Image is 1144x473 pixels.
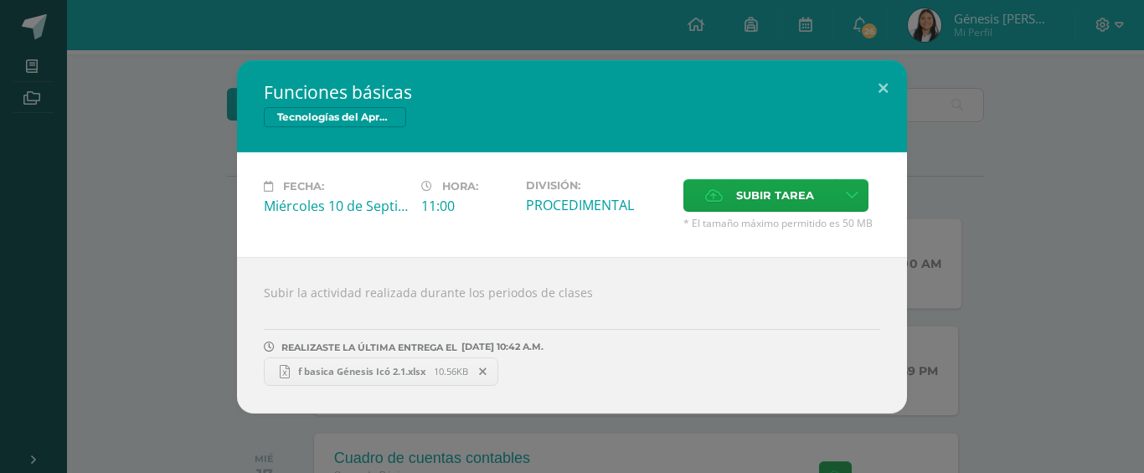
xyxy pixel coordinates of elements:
div: Subir la actividad realizada durante los periodos de clases [237,257,907,414]
span: Tecnologías del Aprendizaje y la Comunicación [264,107,406,127]
span: f basica Génesis Icó 2.1.xlsx [290,365,434,378]
div: 11:00 [421,197,513,215]
span: Subir tarea [736,180,814,211]
span: Remover entrega [469,362,497,381]
span: Fecha: [283,180,324,193]
span: REALIZASTE LA ÚLTIMA ENTREGA EL [281,342,457,353]
span: 10.56KB [434,365,468,378]
div: PROCEDIMENTAL [526,196,670,214]
label: División: [526,179,670,192]
button: Close (Esc) [859,60,907,117]
a: f basica Génesis Icó 2.1.xlsx 10.56KB [264,357,498,386]
h2: Funciones básicas [264,80,880,104]
span: * El tamaño máximo permitido es 50 MB [683,216,880,230]
span: Hora: [442,180,478,193]
div: Miércoles 10 de Septiembre [264,197,408,215]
